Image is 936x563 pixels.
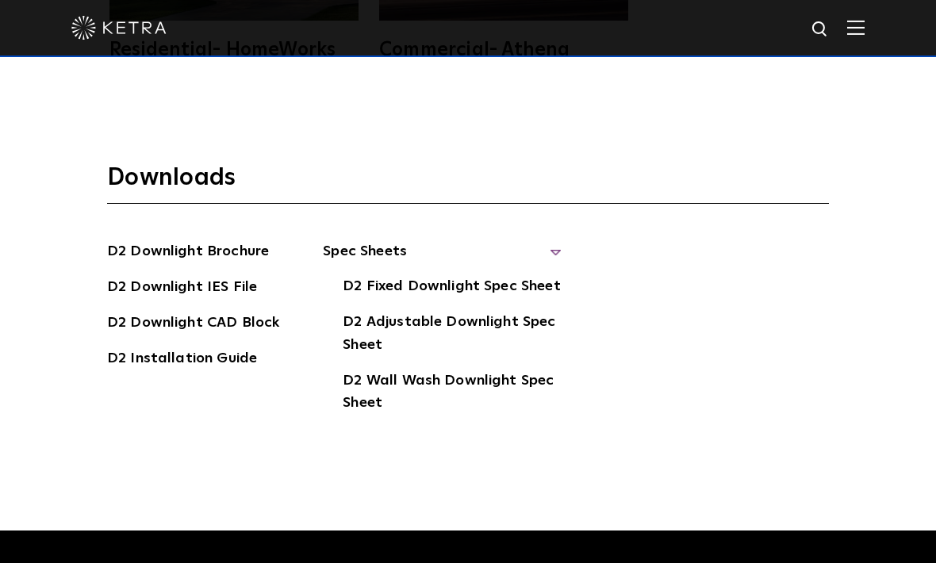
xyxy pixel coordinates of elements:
[107,312,279,337] a: D2 Downlight CAD Block
[107,163,829,204] h3: Downloads
[343,275,560,301] a: D2 Fixed Downlight Spec Sheet
[343,370,561,418] a: D2 Wall Wash Downlight Spec Sheet
[71,16,167,40] img: ketra-logo-2019-white
[811,20,831,40] img: search icon
[323,240,561,275] span: Spec Sheets
[107,276,257,301] a: D2 Downlight IES File
[107,347,257,373] a: D2 Installation Guide
[847,20,865,35] img: Hamburger%20Nav.svg
[107,240,269,266] a: D2 Downlight Brochure
[343,311,561,359] a: D2 Adjustable Downlight Spec Sheet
